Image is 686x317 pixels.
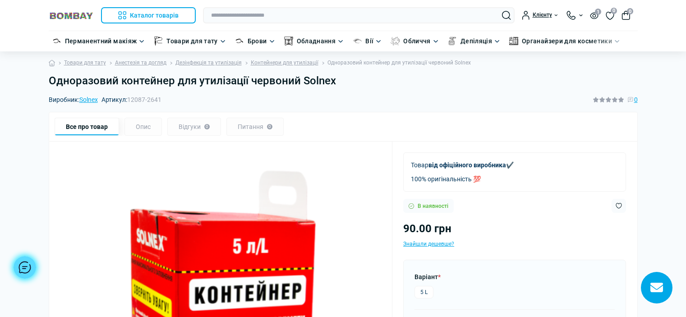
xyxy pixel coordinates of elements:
span: Знайшли дешевше? [403,241,454,247]
div: Все про товар [55,118,119,136]
nav: breadcrumb [49,51,638,74]
span: Артикул: [101,96,161,103]
div: Відгуки [167,118,221,136]
img: Обладнання [284,37,293,46]
a: Дезінфекція та утилізація [175,59,242,67]
span: Виробник: [49,96,98,103]
div: В наявності [403,199,454,213]
a: Обличчя [403,36,431,46]
img: Обличчя [391,37,400,46]
a: Контейнери для утилізації [251,59,318,67]
h1: Одноразовий контейнер для утилізації червоний Solnex [49,74,638,87]
a: Анестезія та догляд [115,59,166,67]
div: Питання [226,118,284,136]
button: 1 [590,11,599,19]
span: 0 [627,8,633,14]
a: 0 [606,10,614,20]
img: Товари для тату [154,37,163,46]
span: 90.00 грн [403,222,451,235]
button: Search [502,11,511,20]
div: Опис [124,118,162,136]
img: Депіляція [448,37,457,46]
a: Органайзери для косметики [522,36,612,46]
a: Депіляція [460,36,492,46]
img: Брови [235,37,244,46]
button: Каталог товарів [101,7,196,23]
button: 0 [622,11,631,20]
img: Органайзери для косметики [509,37,518,46]
label: Варіант [414,272,441,282]
label: 5 L [414,286,433,299]
img: Перманентний макіяж [52,37,61,46]
a: Обладнання [297,36,336,46]
img: Вії [353,37,362,46]
a: Брови [248,36,267,46]
a: Товари для тату [64,59,106,67]
a: Вії [365,36,373,46]
a: Solnex [79,96,98,103]
button: Wishlist button [612,199,626,213]
li: Одноразовий контейнер для утилізації червоний Solnex [318,59,471,67]
b: від офіційного виробника [428,161,506,169]
span: 0 [611,8,617,14]
span: 12087-2641 [127,96,161,103]
a: Товари для тату [166,36,217,46]
span: 1 [595,9,601,15]
span: 0 [634,95,638,105]
img: BOMBAY [49,11,94,20]
a: Перманентний макіяж [65,36,137,46]
p: 100% оригінальність 💯 [411,174,514,184]
p: Товар ✔️ [411,160,514,170]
